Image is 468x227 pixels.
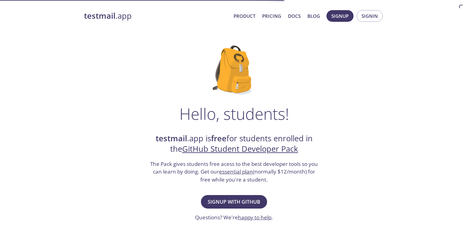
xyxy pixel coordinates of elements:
[331,12,349,20] span: Signup
[208,198,260,206] span: Signup with GitHub
[357,10,383,22] button: Signin
[238,214,271,221] a: happy to help
[150,160,319,184] h3: The Pack gives students free acess to the best developer tools so you can learn by doing. Get our...
[156,133,187,144] strong: testmail
[150,133,319,155] h2: .app is for students enrolled in the
[213,45,255,95] img: github-student-backpack.png
[182,143,298,154] a: GitHub Student Developer Pack
[307,12,320,20] a: Blog
[211,133,226,144] strong: free
[201,195,267,209] button: Signup with GitHub
[288,12,301,20] a: Docs
[84,11,229,21] a: testmail.app
[84,10,115,21] strong: testmail
[219,168,253,175] a: essential plan
[234,12,255,20] a: Product
[326,10,354,22] button: Signup
[179,104,289,123] h1: Hello, students!
[195,213,273,221] h3: Questions? We're .
[362,12,378,20] span: Signin
[262,12,281,20] a: Pricing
